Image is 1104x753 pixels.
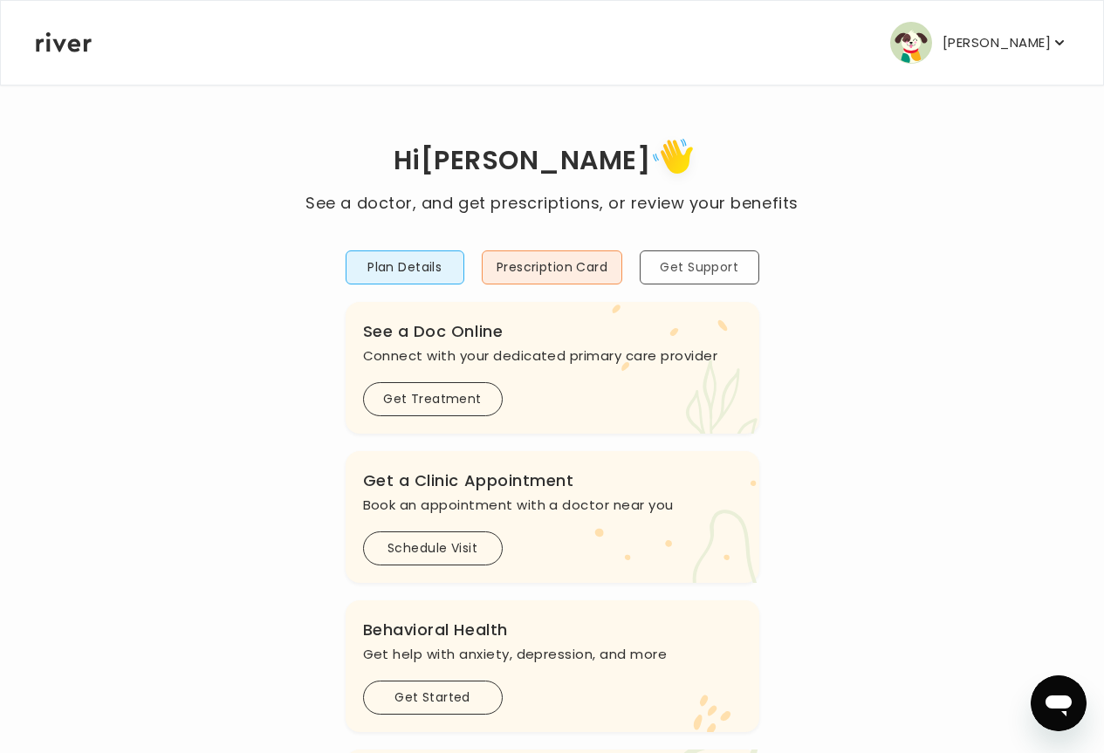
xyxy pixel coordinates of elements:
p: Get help with anxiety, depression, and more [363,642,742,667]
h3: See a Doc Online [363,319,742,344]
p: Book an appointment with a doctor near you [363,493,742,517]
img: user avatar [890,22,932,64]
iframe: Button to launch messaging window [1031,675,1087,731]
h1: Hi [PERSON_NAME] [305,133,798,191]
h3: Behavioral Health [363,618,742,642]
button: Get Support [640,250,758,284]
button: Get Treatment [363,382,503,416]
button: Schedule Visit [363,531,503,565]
p: Connect with your dedicated primary care provider [363,344,742,368]
button: user avatar[PERSON_NAME] [890,22,1068,64]
h3: Get a Clinic Appointment [363,469,742,493]
button: Plan Details [346,250,464,284]
button: Prescription Card [482,250,622,284]
p: [PERSON_NAME] [943,31,1051,55]
p: See a doctor, and get prescriptions, or review your benefits [305,191,798,216]
button: Get Started [363,681,503,715]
